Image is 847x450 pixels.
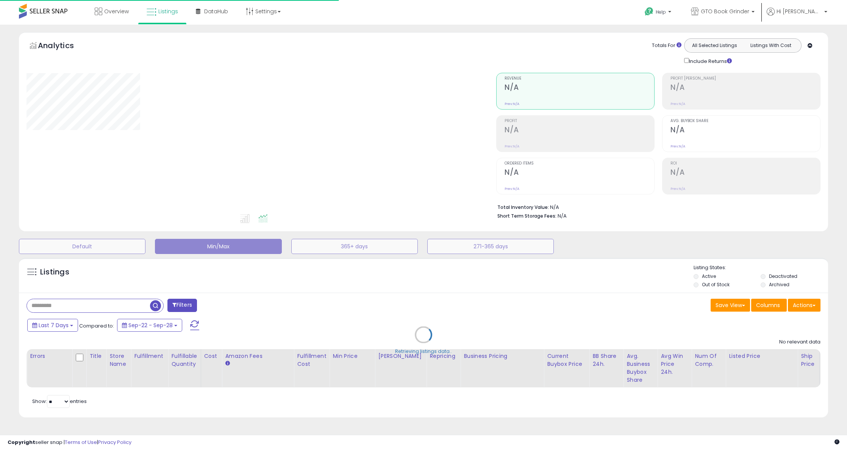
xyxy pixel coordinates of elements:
h2: N/A [505,168,654,178]
button: Default [19,239,145,254]
div: Retrieving listings data.. [395,348,452,355]
div: Totals For [652,42,681,49]
small: Prev: N/A [505,144,519,149]
span: N/A [558,212,567,220]
button: 271-365 days [427,239,554,254]
span: Ordered Items [505,161,654,166]
button: Listings With Cost [742,41,799,50]
a: Terms of Use [65,439,97,446]
h2: N/A [670,125,820,136]
small: Prev: N/A [670,187,685,191]
button: All Selected Listings [686,41,743,50]
span: Profit [505,119,654,123]
span: Help [656,9,666,15]
b: Short Term Storage Fees: [497,213,556,219]
h2: N/A [505,125,654,136]
span: Overview [104,8,129,15]
small: Prev: N/A [670,102,685,106]
small: Prev: N/A [505,187,519,191]
span: DataHub [204,8,228,15]
h2: N/A [670,168,820,178]
a: Help [639,1,679,25]
li: N/A [497,202,815,211]
div: Include Returns [678,56,741,65]
div: seller snap | | [8,439,131,446]
button: Min/Max [155,239,281,254]
h2: N/A [505,83,654,93]
h5: Analytics [38,40,89,53]
h2: N/A [670,83,820,93]
b: Total Inventory Value: [497,204,549,210]
strong: Copyright [8,439,35,446]
button: 365+ days [291,239,418,254]
span: GTO Book Grinder [701,8,749,15]
span: Profit [PERSON_NAME] [670,77,820,81]
span: Avg. Buybox Share [670,119,820,123]
i: Get Help [644,7,654,16]
a: Hi [PERSON_NAME] [767,8,827,25]
small: Prev: N/A [670,144,685,149]
span: ROI [670,161,820,166]
span: Hi [PERSON_NAME] [777,8,822,15]
small: Prev: N/A [505,102,519,106]
a: Privacy Policy [98,439,131,446]
span: Listings [158,8,178,15]
span: Revenue [505,77,654,81]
